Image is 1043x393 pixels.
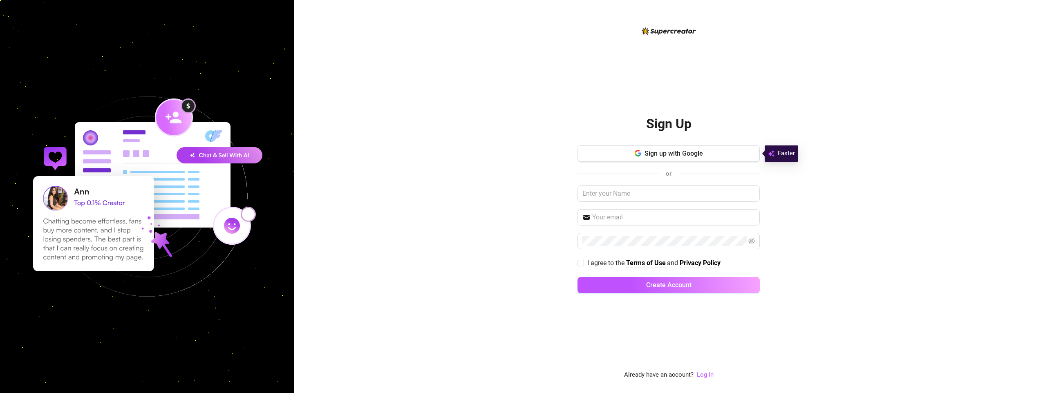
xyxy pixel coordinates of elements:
input: Enter your Name [577,185,760,202]
img: svg%3e [768,149,774,159]
a: Log In [697,371,714,378]
img: signup-background-D0MIrEPF.svg [6,55,289,338]
strong: Terms of Use [626,259,666,267]
span: Create Account [646,281,692,289]
button: Create Account [577,277,760,293]
span: Sign up with Google [645,150,703,157]
span: and [667,259,680,267]
input: Your email [592,212,755,222]
a: Log In [697,370,714,380]
img: logo-BBDzfeDw.svg [642,27,696,35]
span: I agree to the [587,259,626,267]
span: Faster [778,149,795,159]
span: eye-invisible [748,238,755,244]
a: Terms of Use [626,259,666,268]
span: or [666,170,671,177]
a: Privacy Policy [680,259,721,268]
strong: Privacy Policy [680,259,721,267]
span: Already have an account? [624,370,694,380]
h2: Sign Up [646,116,692,132]
button: Sign up with Google [577,145,760,162]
